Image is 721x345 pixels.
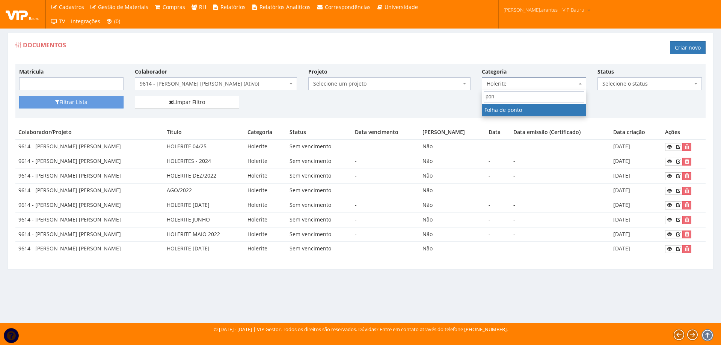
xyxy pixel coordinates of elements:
[19,68,44,75] label: Matrícula
[15,198,164,212] td: 9614 - [PERSON_NAME] [PERSON_NAME]
[352,139,419,154] td: -
[15,183,164,198] td: 9614 - [PERSON_NAME] [PERSON_NAME]
[504,6,584,14] span: [PERSON_NAME].arantes | VIP Bauru
[482,104,586,116] li: Folha de ponto
[6,9,39,20] img: logo
[15,125,164,139] th: Colaborador/Projeto
[352,183,419,198] td: -
[610,198,662,212] td: [DATE]
[287,183,351,198] td: Sem vencimento
[164,242,245,256] td: HOLERITE [DATE]
[419,169,486,184] td: Não
[610,125,662,139] th: Data criação
[510,212,610,227] td: -
[597,68,614,75] label: Status
[419,227,486,242] td: Não
[510,125,610,139] th: Data emissão (Certificado)
[419,212,486,227] td: Não
[71,18,100,25] span: Integrações
[164,183,245,198] td: AGO/2022
[244,198,287,212] td: Holerite
[610,139,662,154] td: [DATE]
[510,169,610,184] td: -
[48,14,68,29] a: TV
[602,80,692,87] span: Selecione o status
[486,183,510,198] td: -
[670,41,706,54] a: Criar novo
[352,212,419,227] td: -
[164,227,245,242] td: HOLERITE MAIO 2022
[610,242,662,256] td: [DATE]
[352,198,419,212] td: -
[164,198,245,212] td: HOLERITE [DATE]
[287,169,351,184] td: Sem vencimento
[486,125,510,139] th: Data
[244,139,287,154] td: Holerite
[419,125,486,139] th: [PERSON_NAME]
[610,183,662,198] td: [DATE]
[510,198,610,212] td: -
[15,139,164,154] td: 9614 - [PERSON_NAME] [PERSON_NAME]
[352,227,419,242] td: -
[98,3,148,11] span: Gestão de Materiais
[15,212,164,227] td: 9614 - [PERSON_NAME] [PERSON_NAME]
[287,154,351,169] td: Sem vencimento
[610,154,662,169] td: [DATE]
[352,154,419,169] td: -
[135,77,297,90] span: 9614 - ANDERSON LUIS CAMARGO ROSA (Ativo)
[597,77,702,90] span: Selecione o status
[244,125,287,139] th: Categoria
[199,3,206,11] span: RH
[486,139,510,154] td: -
[287,227,351,242] td: Sem vencimento
[68,14,103,29] a: Integrações
[164,169,245,184] td: HOLERITE DEZ/2022
[244,242,287,256] td: Holerite
[59,3,84,11] span: Cadastros
[164,212,245,227] td: HOLERITE JUNHO
[140,80,288,87] span: 9614 - ANDERSON LUIS CAMARGO ROSA (Ativo)
[352,125,419,139] th: Data vencimento
[15,169,164,184] td: 9614 - [PERSON_NAME] [PERSON_NAME]
[510,183,610,198] td: -
[610,227,662,242] td: [DATE]
[15,154,164,169] td: 9614 - [PERSON_NAME] [PERSON_NAME]
[313,80,461,87] span: Selecione um projeto
[510,154,610,169] td: -
[15,227,164,242] td: 9614 - [PERSON_NAME] [PERSON_NAME]
[510,242,610,256] td: -
[486,242,510,256] td: -
[486,198,510,212] td: -
[419,154,486,169] td: Não
[486,169,510,184] td: -
[352,242,419,256] td: -
[486,212,510,227] td: -
[135,68,167,75] label: Colaborador
[244,212,287,227] td: Holerite
[510,139,610,154] td: -
[244,227,287,242] td: Holerite
[287,198,351,212] td: Sem vencimento
[325,3,371,11] span: Correspondências
[308,68,327,75] label: Projeto
[23,41,66,49] span: Documentos
[214,326,508,333] div: © [DATE] - [DATE] | VIP Gestor. Todos os direitos são reservados. Dúvidas? Entre em contato atrav...
[103,14,124,29] a: (0)
[164,125,245,139] th: Título
[244,183,287,198] td: Holerite
[419,242,486,256] td: Não
[610,212,662,227] td: [DATE]
[244,154,287,169] td: Holerite
[135,96,239,108] a: Limpar Filtro
[220,3,246,11] span: Relatórios
[482,77,586,90] span: Holerite
[19,96,124,108] button: Filtrar Lista
[610,169,662,184] td: [DATE]
[419,139,486,154] td: Não
[662,125,706,139] th: Ações
[164,154,245,169] td: HOLERITES - 2024
[385,3,418,11] span: Universidade
[287,125,351,139] th: Status
[486,154,510,169] td: -
[287,242,351,256] td: Sem vencimento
